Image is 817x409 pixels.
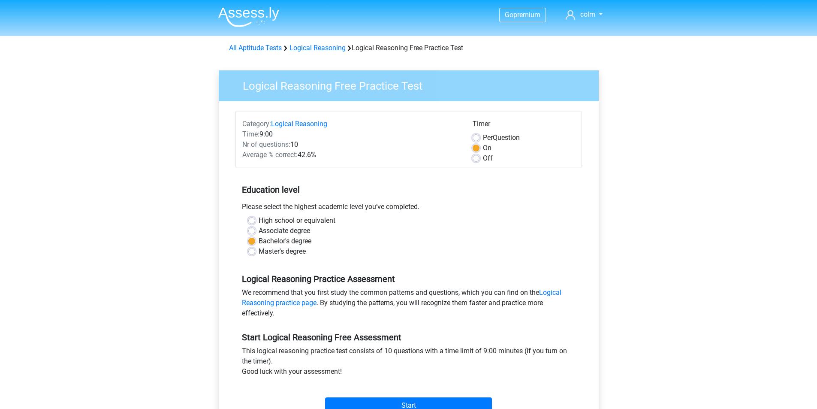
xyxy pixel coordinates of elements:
label: Off [483,153,493,164]
span: Time: [242,130,259,138]
div: This logical reasoning practice test consists of 10 questions with a time limit of 9:00 minutes (... [235,346,582,380]
div: 42.6% [236,150,466,160]
label: Master's degree [259,246,306,257]
span: Average % correct: [242,151,298,159]
div: 9:00 [236,129,466,139]
label: Associate degree [259,226,310,236]
div: Logical Reasoning Free Practice Test [226,43,592,53]
label: High school or equivalent [259,215,335,226]
a: All Aptitude Tests [229,44,282,52]
label: Bachelor's degree [259,236,311,246]
img: Assessly [218,7,279,27]
span: Per [483,133,493,142]
span: Nr of questions: [242,140,290,148]
span: colm [580,10,595,18]
h5: Start Logical Reasoning Free Assessment [242,332,576,342]
div: 10 [236,139,466,150]
h5: Logical Reasoning Practice Assessment [242,274,576,284]
label: Question [483,133,520,143]
h3: Logical Reasoning Free Practice Test [232,76,592,93]
div: Please select the highest academic level you’ve completed. [235,202,582,215]
h5: Education level [242,181,576,198]
a: colm [562,9,606,20]
label: On [483,143,491,153]
a: Logical Reasoning [289,44,346,52]
span: Go [505,11,513,19]
span: premium [513,11,540,19]
span: Category: [242,120,271,128]
div: We recommend that you first study the common patterns and questions, which you can find on the . ... [235,288,582,322]
a: Logical Reasoning [271,120,327,128]
div: Timer [473,119,575,133]
a: Gopremium [500,9,546,21]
